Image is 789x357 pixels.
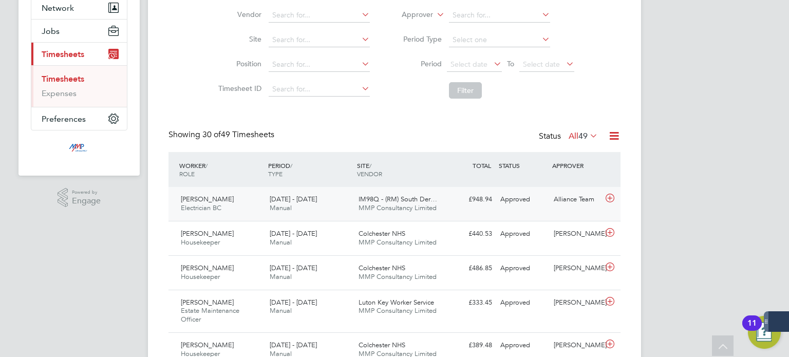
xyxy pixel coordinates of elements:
[270,272,292,281] span: Manual
[215,10,261,19] label: Vendor
[181,238,220,247] span: Housekeeper
[42,49,84,59] span: Timesheets
[443,226,496,242] div: £440.53
[270,264,317,272] span: [DATE] - [DATE]
[504,57,517,70] span: To
[31,65,127,107] div: Timesheets
[202,129,221,140] span: 30 of
[269,8,370,23] input: Search for...
[443,337,496,354] div: £389.48
[354,156,443,183] div: SITE
[496,156,550,175] div: STATUS
[359,238,437,247] span: MMP Consultancy Limited
[496,191,550,208] div: Approved
[181,298,234,307] span: [PERSON_NAME]
[270,229,317,238] span: [DATE] - [DATE]
[266,156,354,183] div: PERIOD
[270,341,317,349] span: [DATE] - [DATE]
[550,226,603,242] div: [PERSON_NAME]
[31,107,127,130] button: Preferences
[31,20,127,42] button: Jobs
[181,306,239,324] span: Estate Maintenance Officer
[72,197,101,205] span: Engage
[387,10,433,20] label: Approver
[550,191,603,208] div: Alliance Team
[369,161,371,170] span: /
[359,229,405,238] span: Colchester NHS
[270,298,317,307] span: [DATE] - [DATE]
[449,33,550,47] input: Select one
[539,129,600,144] div: Status
[396,34,442,44] label: Period Type
[747,323,757,336] div: 11
[550,294,603,311] div: [PERSON_NAME]
[269,58,370,72] input: Search for...
[496,337,550,354] div: Approved
[179,170,195,178] span: ROLE
[270,195,317,203] span: [DATE] - [DATE]
[269,82,370,97] input: Search for...
[42,3,74,13] span: Network
[65,141,94,157] img: mmpconsultancy-logo-retina.png
[359,195,437,203] span: IM98Q - (RM) South Der…
[359,341,405,349] span: Colchester NHS
[496,260,550,277] div: Approved
[496,294,550,311] div: Approved
[268,170,283,178] span: TYPE
[270,306,292,315] span: Manual
[359,298,434,307] span: Luton Key Worker Service
[449,8,550,23] input: Search for...
[443,294,496,311] div: £333.45
[181,229,234,238] span: [PERSON_NAME]
[270,238,292,247] span: Manual
[168,129,276,140] div: Showing
[215,84,261,93] label: Timesheet ID
[359,203,437,212] span: MMP Consultancy Limited
[31,43,127,65] button: Timesheets
[496,226,550,242] div: Approved
[205,161,208,170] span: /
[359,272,437,281] span: MMP Consultancy Limited
[215,34,261,44] label: Site
[181,203,221,212] span: Electrician BC
[578,131,588,141] span: 49
[42,74,84,84] a: Timesheets
[473,161,491,170] span: TOTAL
[550,260,603,277] div: [PERSON_NAME]
[202,129,274,140] span: 49 Timesheets
[550,337,603,354] div: [PERSON_NAME]
[58,188,101,208] a: Powered byEngage
[181,264,234,272] span: [PERSON_NAME]
[42,88,77,98] a: Expenses
[42,26,60,36] span: Jobs
[290,161,292,170] span: /
[396,59,442,68] label: Period
[748,316,781,349] button: Open Resource Center, 11 new notifications
[449,82,482,99] button: Filter
[215,59,261,68] label: Position
[72,188,101,197] span: Powered by
[181,272,220,281] span: Housekeeper
[359,264,405,272] span: Colchester NHS
[181,195,234,203] span: [PERSON_NAME]
[569,131,598,141] label: All
[177,156,266,183] div: WORKER
[42,114,86,124] span: Preferences
[269,33,370,47] input: Search for...
[359,306,437,315] span: MMP Consultancy Limited
[443,191,496,208] div: £948.94
[270,203,292,212] span: Manual
[523,60,560,69] span: Select date
[450,60,487,69] span: Select date
[357,170,382,178] span: VENDOR
[443,260,496,277] div: £486.85
[181,341,234,349] span: [PERSON_NAME]
[31,141,127,157] a: Go to home page
[550,156,603,175] div: APPROVER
